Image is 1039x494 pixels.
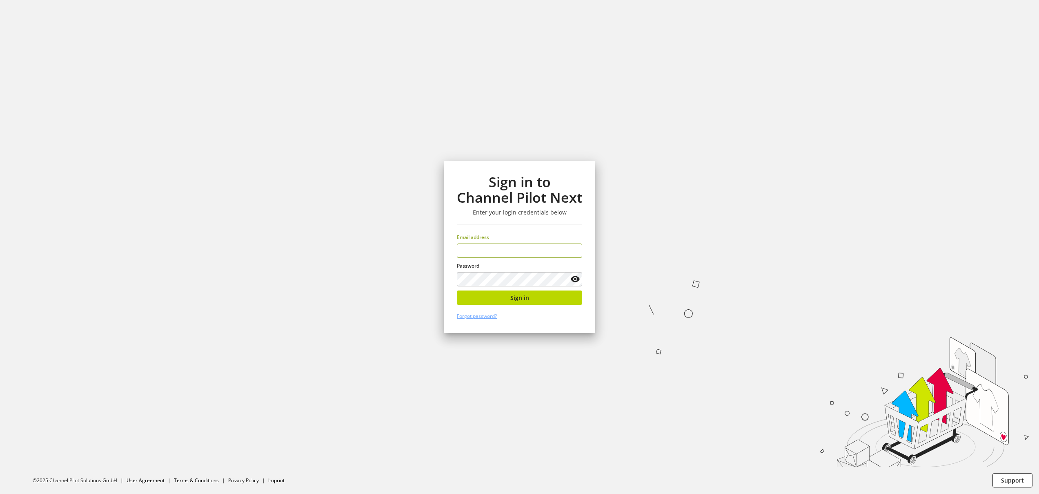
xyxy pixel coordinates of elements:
[268,477,285,484] a: Imprint
[457,262,479,269] span: Password
[33,477,127,484] li: ©2025 Channel Pilot Solutions GmbH
[1001,476,1024,485] span: Support
[457,234,489,241] span: Email address
[457,174,582,206] h1: Sign in to Channel Pilot Next
[228,477,259,484] a: Privacy Policy
[457,291,582,305] button: Sign in
[992,473,1032,487] button: Support
[457,209,582,216] h3: Enter your login credentials below
[457,313,497,320] a: Forgot password?
[510,293,529,302] span: Sign in
[127,477,165,484] a: User Agreement
[174,477,219,484] a: Terms & Conditions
